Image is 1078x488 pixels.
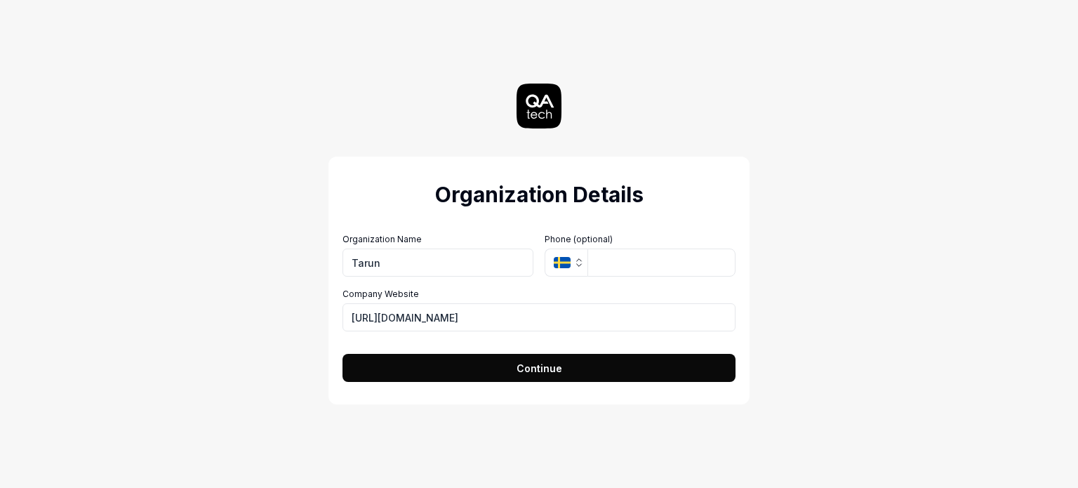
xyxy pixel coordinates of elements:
[342,288,736,301] label: Company Website
[342,179,736,211] h2: Organization Details
[545,233,736,246] label: Phone (optional)
[342,233,533,246] label: Organization Name
[517,361,562,376] span: Continue
[342,354,736,382] button: Continue
[342,303,736,331] input: https://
